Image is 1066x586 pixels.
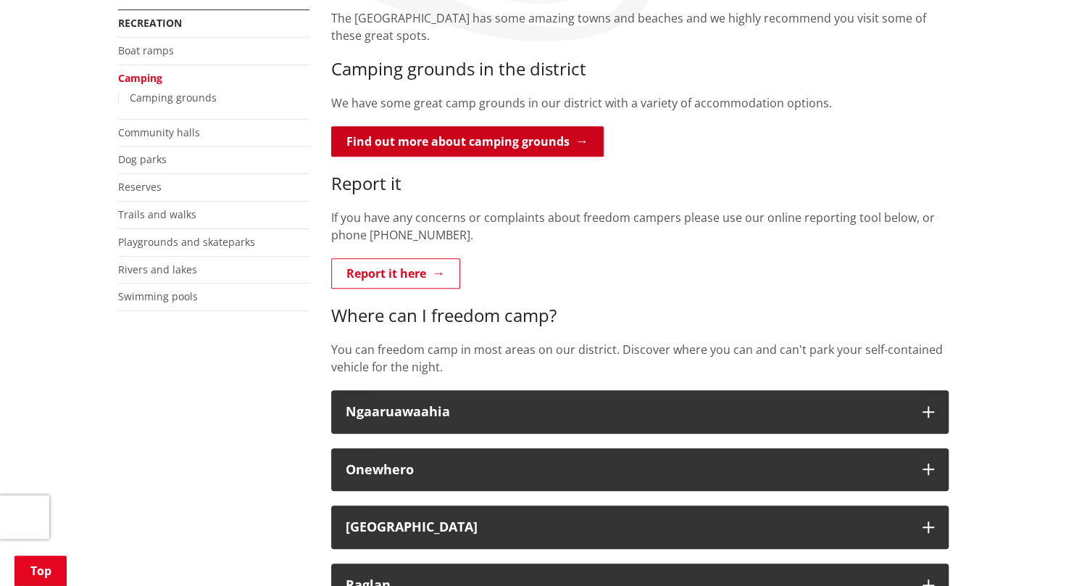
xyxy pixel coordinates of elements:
p: The [GEOGRAPHIC_DATA] has some amazing towns and beaches and we highly recommend you visit some o... [331,9,949,44]
a: Dog parks [118,152,167,166]
a: Trails and walks [118,207,196,221]
a: Report it here [331,258,460,289]
a: Recreation [118,16,182,30]
h3: Camping grounds in the district [331,59,949,80]
a: Boat ramps [118,44,174,57]
p: We have some great camp grounds in our district with a variety of accommodation options. [331,94,949,112]
div: Ngaaruawaahia [346,405,908,419]
a: Camping grounds [130,91,217,104]
button: Ngaaruawaahia [331,390,949,434]
div: [GEOGRAPHIC_DATA] [346,520,908,535]
p: If you have any concerns or complaints about freedom campers please use our online reporting tool... [331,209,949,244]
button: [GEOGRAPHIC_DATA] [331,505,949,549]
button: Onewhero [331,448,949,492]
a: Find out more about camping grounds [331,126,604,157]
a: Reserves [118,180,162,194]
a: Top [14,556,67,586]
a: Swimming pools [118,289,198,303]
a: Camping [118,71,162,85]
p: You can freedom camp in most areas on our district. Discover where you can and can't park your se... [331,341,949,376]
iframe: Messenger Launcher [999,525,1052,577]
div: Onewhero [346,463,908,477]
h3: Where can I freedom camp? [331,305,949,326]
a: Rivers and lakes [118,263,197,276]
a: Community halls [118,125,200,139]
a: Playgrounds and skateparks [118,235,255,249]
h3: Report it [331,173,949,194]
